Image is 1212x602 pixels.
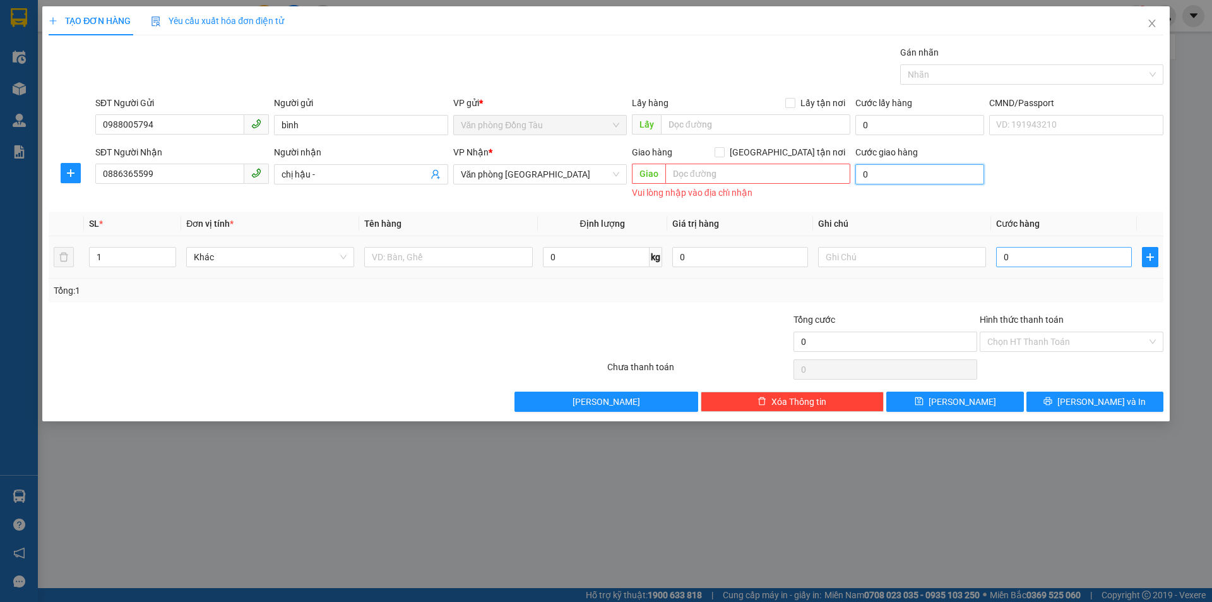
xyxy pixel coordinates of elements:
img: icon [151,16,161,27]
span: close [1147,18,1157,28]
span: Xóa Thông tin [771,395,826,409]
span: printer [1043,397,1052,407]
span: Lấy tận nơi [795,96,850,110]
span: delete [757,397,766,407]
input: Dọc đường [665,164,850,184]
label: Gán nhãn [900,47,939,57]
button: plus [1142,247,1158,267]
input: Cước giao hàng [855,164,984,184]
div: Người nhận [274,145,448,159]
span: Giá trị hàng [672,219,719,229]
div: SĐT Người Gửi [95,96,269,110]
span: SL [89,219,99,229]
span: Cước hàng [996,219,1040,229]
div: Chưa thanh toán [606,360,792,382]
label: Hình thức thanh toán [980,315,1064,325]
button: delete [54,247,74,267]
span: kg [650,247,662,267]
span: plus [49,16,57,25]
span: user-add [431,169,441,179]
li: 01A03 [GEOGRAPHIC_DATA], [GEOGRAPHIC_DATA] ( bên cạnh cây xăng bến xe phía Bắc cũ) [70,31,287,78]
span: VP Nhận [453,147,489,157]
span: [PERSON_NAME] [929,395,996,409]
div: SĐT Người Nhận [95,145,269,159]
button: plus [61,163,81,183]
span: Khác [194,248,347,267]
span: Đơn vị tính [186,219,234,229]
span: save [915,397,924,407]
li: Hotline: 1900888999 [70,78,287,94]
div: Vui lòng nhập vào địa chỉ nhận [632,186,850,200]
label: Cước lấy hàng [855,98,912,108]
div: VP gửi [453,96,627,110]
button: Close [1134,6,1170,42]
button: deleteXóa Thông tin [701,392,884,412]
input: Dọc đường [661,114,850,135]
img: logo.jpg [16,16,79,79]
span: plus [61,168,80,178]
b: 36 Limousine [133,15,223,30]
th: Ghi chú [813,212,991,236]
input: Cước lấy hàng [855,115,984,135]
span: Lấy hàng [632,98,668,108]
span: Văn phòng Thanh Hóa [461,165,619,184]
input: VD: Bàn, Ghế [364,247,532,267]
div: CMND/Passport [989,96,1163,110]
span: Tên hàng [364,219,401,229]
span: phone [251,168,261,178]
label: Cước giao hàng [855,147,918,157]
span: Văn phòng Đồng Tàu [461,116,619,135]
span: Yêu cầu xuất hóa đơn điện tử [151,16,284,26]
span: phone [251,119,261,129]
span: TẠO ĐƠN HÀNG [49,16,131,26]
span: [PERSON_NAME] và In [1057,395,1146,409]
button: printer[PERSON_NAME] và In [1026,392,1163,412]
span: Tổng cước [793,315,835,325]
span: Giao [632,164,665,184]
span: Lấy [632,114,661,135]
span: Định lượng [580,219,625,229]
span: [GEOGRAPHIC_DATA] tận nơi [725,145,850,159]
div: Tổng: 1 [54,284,468,298]
input: Ghi Chú [818,247,986,267]
button: [PERSON_NAME] [514,392,698,412]
input: 0 [672,247,808,267]
span: plus [1143,252,1158,262]
div: Người gửi [274,96,448,110]
span: [PERSON_NAME] [573,395,640,409]
button: save[PERSON_NAME] [886,392,1023,412]
span: Giao hàng [632,147,672,157]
